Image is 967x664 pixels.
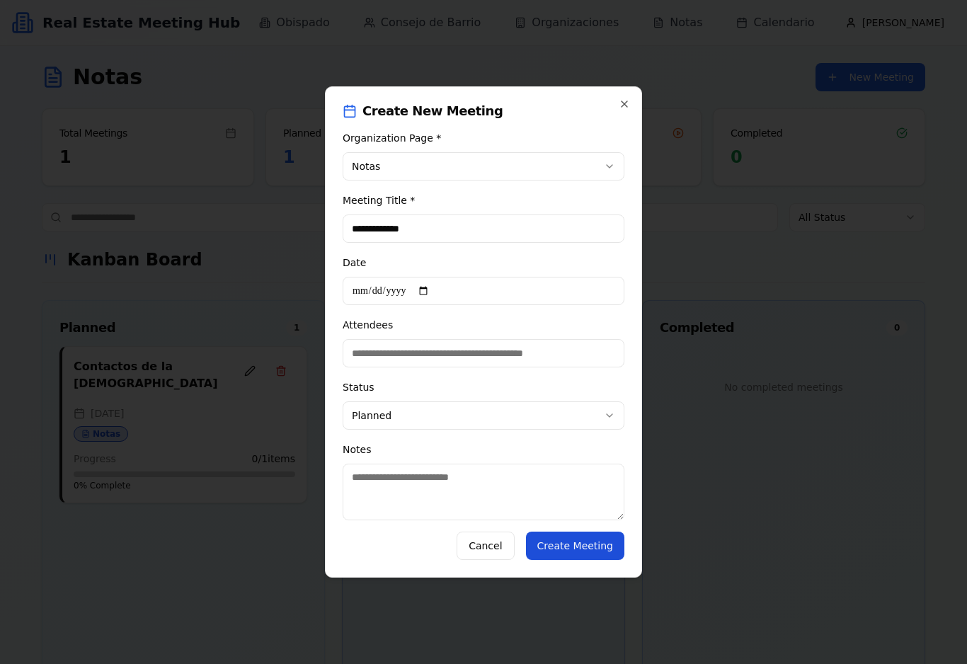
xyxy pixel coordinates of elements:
[343,257,366,268] label: Date
[343,382,374,393] label: Status
[343,104,624,118] h2: Create New Meeting
[343,319,393,331] label: Attendees
[343,444,371,455] label: Notes
[526,532,624,560] button: Create Meeting
[343,195,415,206] label: Meeting Title *
[343,132,441,144] label: Organization Page *
[457,532,514,560] button: Cancel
